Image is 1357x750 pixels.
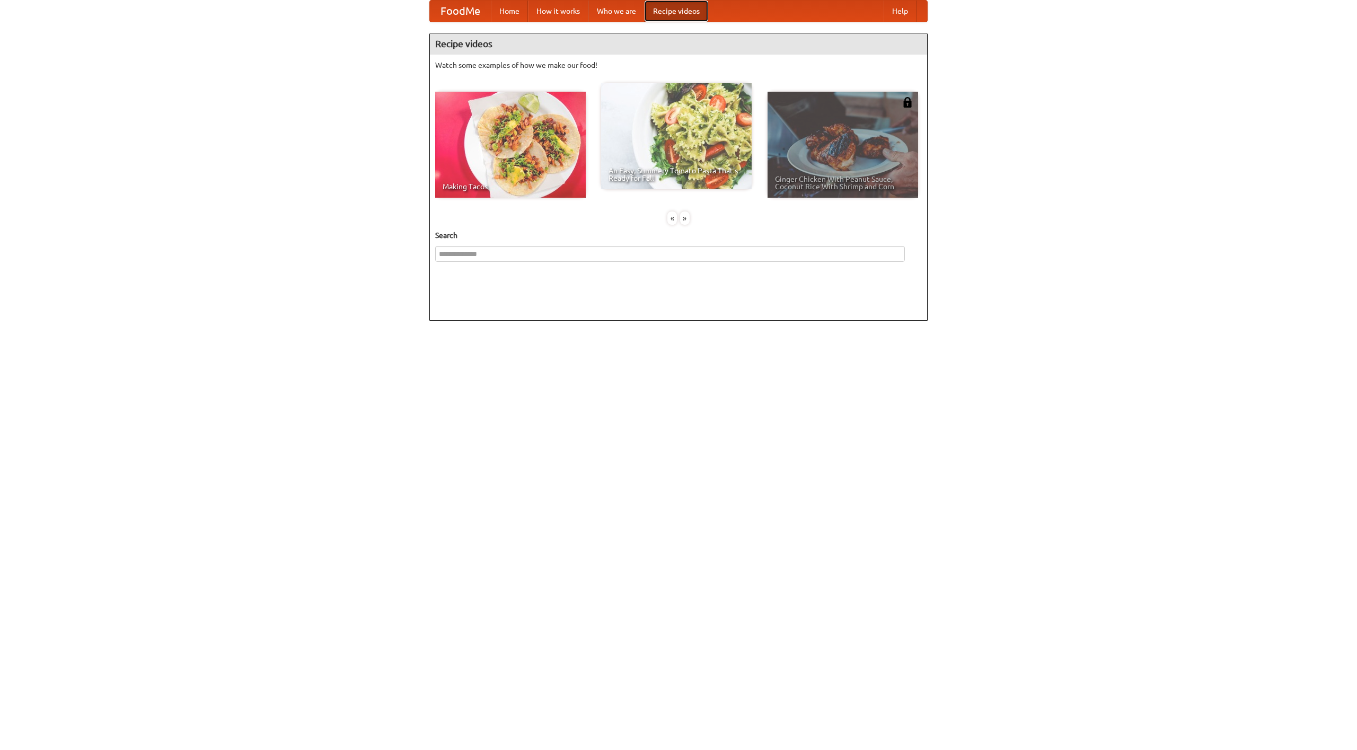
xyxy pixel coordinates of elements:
div: « [667,211,677,225]
div: » [680,211,690,225]
a: Home [491,1,528,22]
a: Who we are [588,1,645,22]
a: How it works [528,1,588,22]
a: FoodMe [430,1,491,22]
span: Making Tacos [443,183,578,190]
span: An Easy, Summery Tomato Pasta That's Ready for Fall [609,167,744,182]
p: Watch some examples of how we make our food! [435,60,922,70]
h4: Recipe videos [430,33,927,55]
a: Help [884,1,917,22]
a: An Easy, Summery Tomato Pasta That's Ready for Fall [601,83,752,189]
a: Recipe videos [645,1,708,22]
h5: Search [435,230,922,241]
a: Making Tacos [435,92,586,198]
img: 483408.png [902,97,913,108]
